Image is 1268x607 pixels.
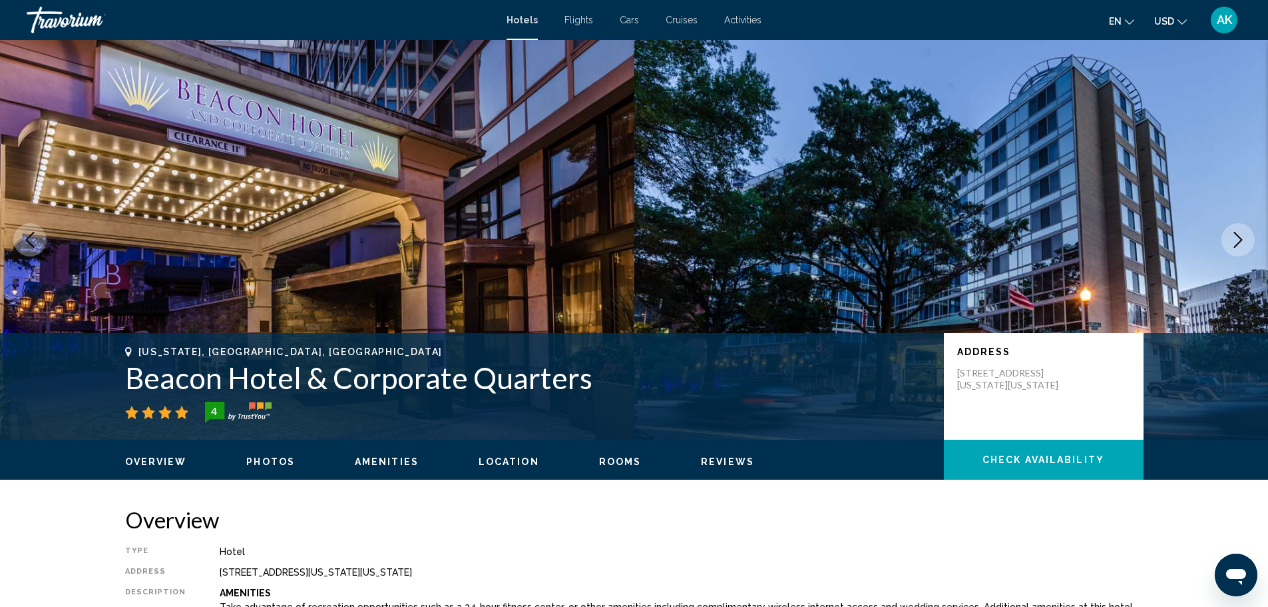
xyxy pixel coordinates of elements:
span: Amenities [355,456,419,467]
a: Travorium [27,7,493,33]
button: Check Availability [944,440,1144,480]
span: Check Availability [982,455,1104,466]
a: Activities [724,15,761,25]
span: Photos [246,456,295,467]
a: Cruises [666,15,698,25]
span: Location [479,456,539,467]
div: [STREET_ADDRESS][US_STATE][US_STATE] [220,567,1144,578]
iframe: Button to launch messaging window [1215,554,1257,596]
button: Amenities [355,456,419,468]
button: Rooms [599,456,642,468]
button: Reviews [701,456,754,468]
span: AK [1217,13,1232,27]
button: Previous image [13,223,47,257]
button: User Menu [1207,6,1241,34]
span: Overview [125,456,187,467]
p: [STREET_ADDRESS][US_STATE][US_STATE] [957,367,1064,391]
img: trustyou-badge-hor.svg [205,402,272,423]
span: USD [1154,16,1174,27]
div: Address [125,567,186,578]
button: Location [479,456,539,468]
a: Cars [620,15,639,25]
button: Overview [125,456,187,468]
b: Amenities [220,588,271,598]
h1: Beacon Hotel & Corporate Quarters [125,360,931,395]
span: en [1109,16,1122,27]
div: 4 [201,403,228,419]
button: Change language [1109,11,1134,31]
h2: Overview [125,506,1144,533]
button: Change currency [1154,11,1187,31]
span: [US_STATE], [GEOGRAPHIC_DATA], [GEOGRAPHIC_DATA] [138,346,443,357]
button: Next image [1221,223,1255,257]
div: Hotel [220,546,1144,557]
a: Flights [564,15,593,25]
div: Type [125,546,186,557]
button: Photos [246,456,295,468]
span: Reviews [701,456,754,467]
a: Hotels [507,15,538,25]
p: Address [957,346,1130,357]
span: Rooms [599,456,642,467]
